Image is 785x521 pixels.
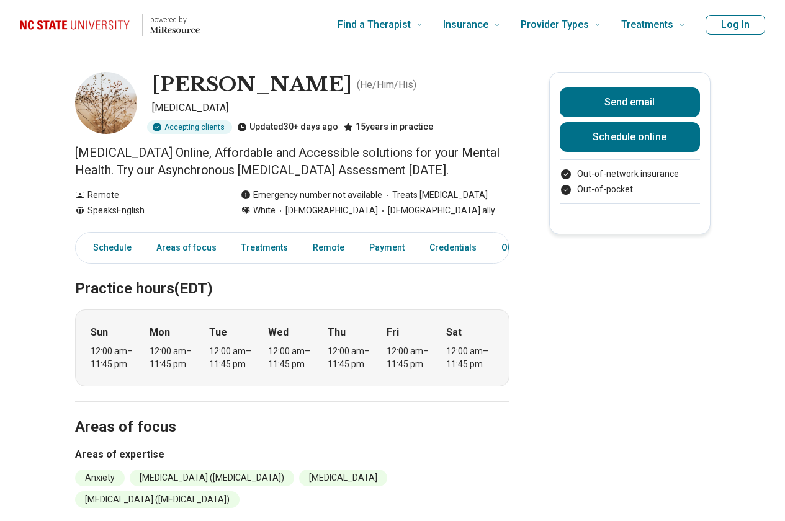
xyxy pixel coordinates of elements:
[75,447,509,462] h3: Areas of expertise
[209,345,257,371] div: 12:00 am – 11:45 pm
[357,78,416,92] p: ( He/Him/His )
[446,325,462,340] strong: Sat
[521,16,589,33] span: Provider Types
[75,470,125,486] li: Anxiety
[75,144,509,179] p: [MEDICAL_DATA] Online, Affordable and Accessible solutions for your Mental Health. Try our Asynch...
[75,72,137,134] img: Matthew Johnson, Psychologist
[152,72,352,98] h1: [PERSON_NAME]
[147,120,232,134] div: Accepting clients
[91,325,108,340] strong: Sun
[494,235,539,260] a: Other
[276,204,378,217] span: [DEMOGRAPHIC_DATA]
[20,5,200,45] a: Home page
[706,15,765,35] button: Log In
[621,16,673,33] span: Treatments
[560,167,700,196] ul: Payment options
[75,204,216,217] div: Speaks English
[91,345,138,371] div: 12:00 am – 11:45 pm
[387,345,434,371] div: 12:00 am – 11:45 pm
[253,204,276,217] span: White
[268,345,316,371] div: 12:00 am – 11:45 pm
[75,189,216,202] div: Remote
[560,167,700,180] li: Out-of-network insurance
[338,16,411,33] span: Find a Therapist
[560,87,700,117] button: Send email
[75,491,240,508] li: [MEDICAL_DATA] ([MEDICAL_DATA])
[130,470,294,486] li: [MEDICAL_DATA] ([MEDICAL_DATA])
[75,387,509,438] h2: Areas of focus
[560,122,700,152] a: Schedule online
[305,235,352,260] a: Remote
[150,345,197,371] div: 12:00 am – 11:45 pm
[422,235,484,260] a: Credentials
[75,249,509,300] h2: Practice hours (EDT)
[382,189,488,202] span: Treats [MEDICAL_DATA]
[387,325,399,340] strong: Fri
[78,235,139,260] a: Schedule
[362,235,412,260] a: Payment
[150,325,170,340] strong: Mon
[234,235,295,260] a: Treatments
[209,325,227,340] strong: Tue
[152,100,509,115] p: [MEDICAL_DATA]
[150,15,200,25] p: powered by
[299,470,387,486] li: [MEDICAL_DATA]
[149,235,224,260] a: Areas of focus
[446,345,494,371] div: 12:00 am – 11:45 pm
[560,183,700,196] li: Out-of-pocket
[378,204,495,217] span: [DEMOGRAPHIC_DATA] ally
[443,16,488,33] span: Insurance
[328,325,346,340] strong: Thu
[237,120,338,134] div: Updated 30+ days ago
[75,309,509,386] div: When does the program meet?
[268,325,289,340] strong: Wed
[343,120,433,134] div: 15 years in practice
[241,189,382,202] div: Emergency number not available
[328,345,375,371] div: 12:00 am – 11:45 pm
